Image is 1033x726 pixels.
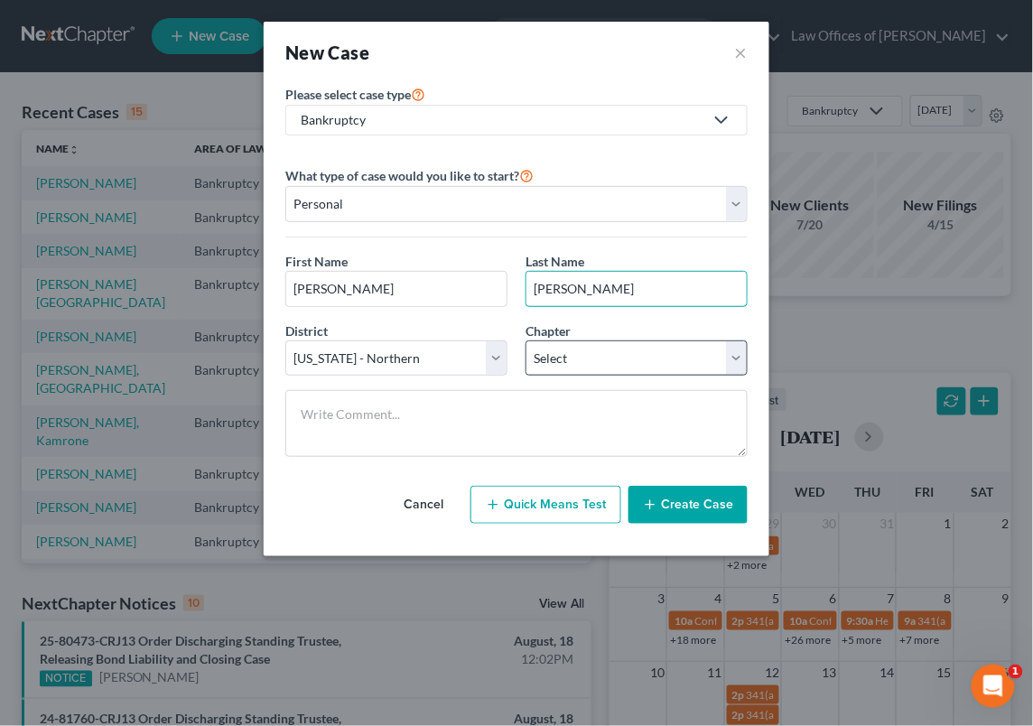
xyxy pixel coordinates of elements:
[628,486,748,524] button: Create Case
[526,254,584,269] span: Last Name
[285,323,328,339] span: District
[735,40,748,65] button: ×
[526,272,747,306] input: Enter Last Name
[972,665,1015,708] iframe: Intercom live chat
[1009,665,1023,679] span: 1
[384,487,463,523] button: Cancel
[285,42,369,63] strong: New Case
[285,87,411,102] span: Please select case type
[470,486,621,524] button: Quick Means Test
[285,254,348,269] span: First Name
[285,164,534,186] label: What type of case would you like to start?
[301,111,703,129] div: Bankruptcy
[286,272,507,306] input: Enter First Name
[526,323,571,339] span: Chapter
